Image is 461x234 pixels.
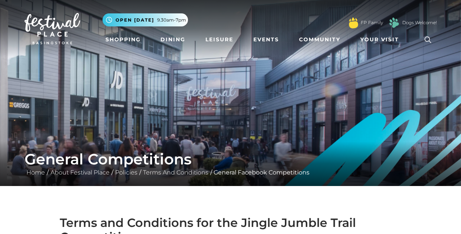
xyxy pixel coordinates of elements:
[25,13,80,44] img: Festival Place Logo
[357,33,406,47] a: Your Visit
[141,169,210,176] a: Terms And Conditions
[250,33,282,47] a: Events
[116,17,154,23] span: Open [DATE]
[361,19,383,26] a: FP Family
[157,17,186,23] span: 9.30am-7pm
[49,169,111,176] a: About Festival Place
[202,33,236,47] a: Leisure
[19,150,442,177] div: / / / / General Facebook Competitions
[103,33,144,47] a: Shopping
[113,169,139,176] a: Policies
[25,150,437,168] h1: General Competitions
[296,33,343,47] a: Community
[25,169,47,176] a: Home
[402,19,437,26] a: Dogs Welcome!
[360,36,399,44] span: Your Visit
[158,33,188,47] a: Dining
[103,13,188,26] button: Open [DATE] 9.30am-7pm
